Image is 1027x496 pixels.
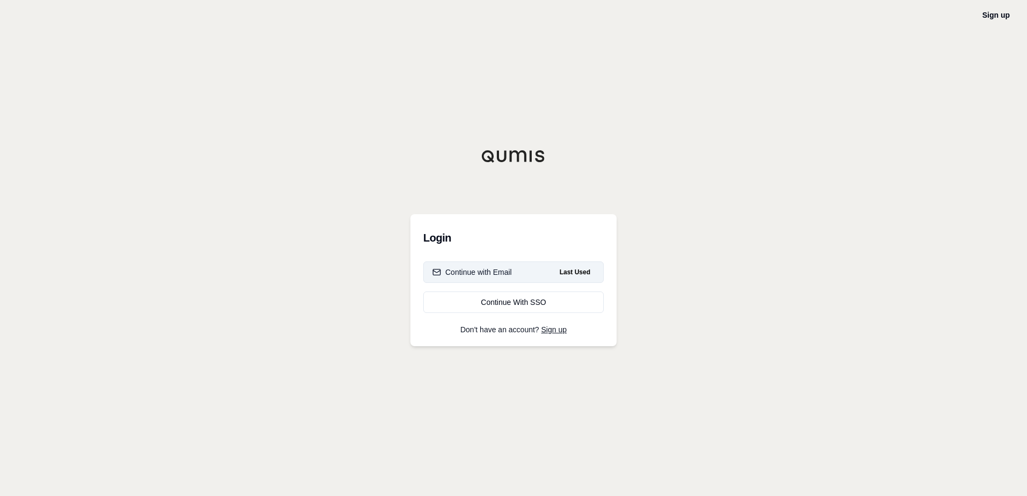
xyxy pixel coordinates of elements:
[541,325,567,334] a: Sign up
[423,326,604,333] p: Don't have an account?
[423,227,604,249] h3: Login
[481,150,546,163] img: Qumis
[432,297,595,308] div: Continue With SSO
[423,291,604,313] a: Continue With SSO
[555,266,595,279] span: Last Used
[982,11,1010,19] a: Sign up
[432,267,512,278] div: Continue with Email
[423,261,604,283] button: Continue with EmailLast Used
